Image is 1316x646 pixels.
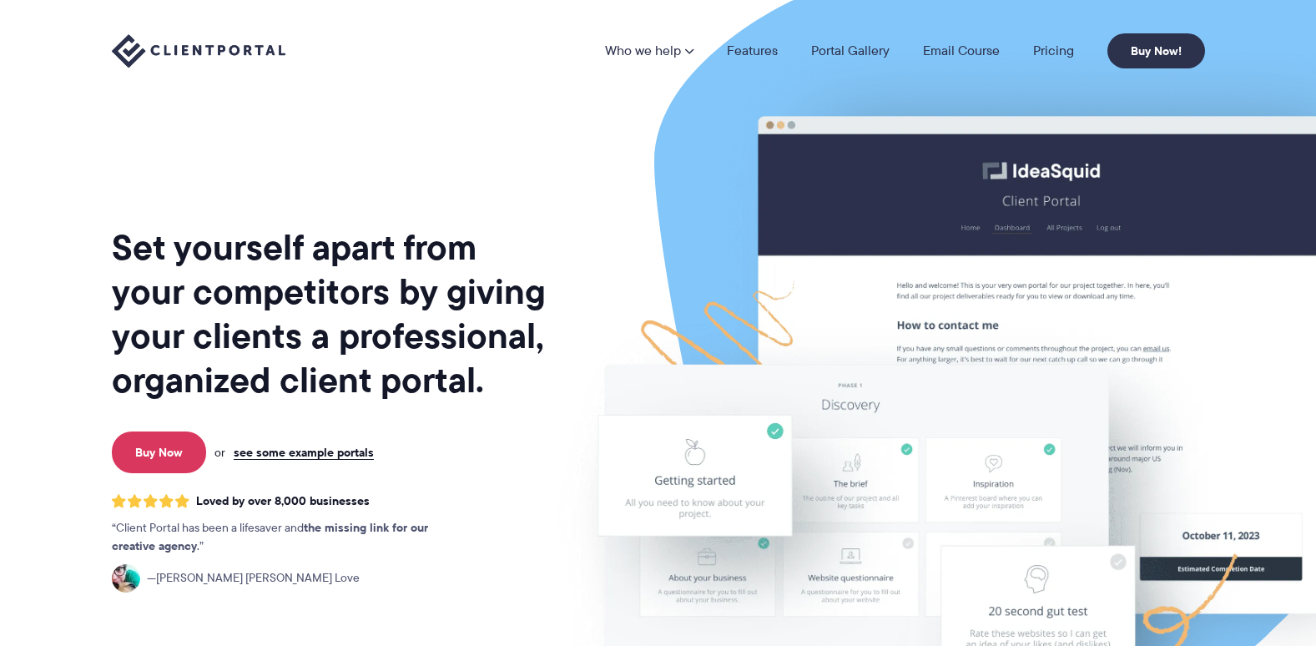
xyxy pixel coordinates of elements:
[112,519,462,556] p: Client Portal has been a lifesaver and .
[1107,33,1205,68] a: Buy Now!
[112,225,549,402] h1: Set yourself apart from your competitors by giving your clients a professional, organized client ...
[214,445,225,460] span: or
[811,44,890,58] a: Portal Gallery
[147,569,360,588] span: [PERSON_NAME] [PERSON_NAME] Love
[1033,44,1074,58] a: Pricing
[727,44,778,58] a: Features
[923,44,1000,58] a: Email Course
[605,44,693,58] a: Who we help
[112,518,428,555] strong: the missing link for our creative agency
[234,445,374,460] a: see some example portals
[112,432,206,473] a: Buy Now
[196,494,370,508] span: Loved by over 8,000 businesses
